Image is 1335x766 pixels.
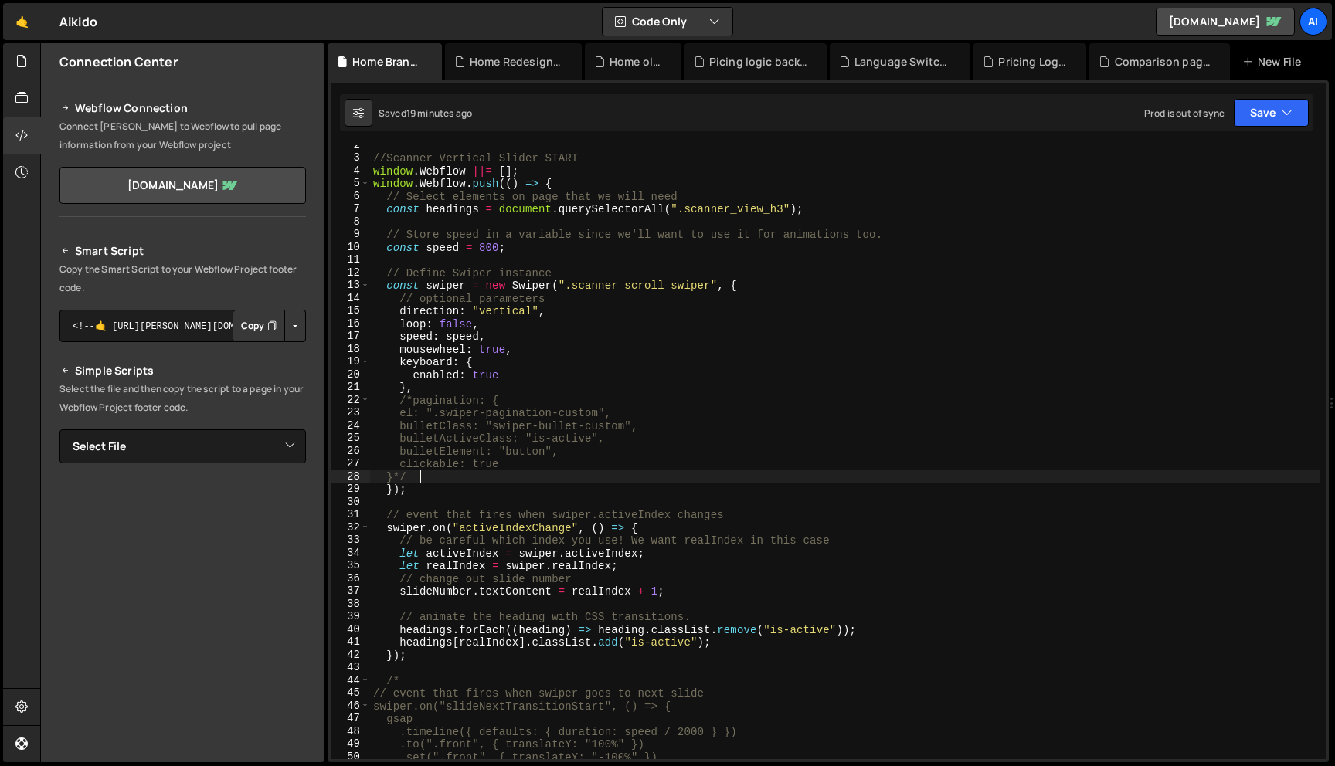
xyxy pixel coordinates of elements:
div: 27 [331,457,370,470]
div: New File [1242,54,1307,69]
div: Home Redesigned.js [470,54,563,69]
div: 14 [331,292,370,305]
h2: Smart Script [59,242,306,260]
a: 🤙 [3,3,41,40]
div: 29 [331,483,370,496]
p: Connect [PERSON_NAME] to Webflow to pull page information from your Webflow project [59,117,306,154]
div: 4 [331,164,370,178]
div: 44 [331,674,370,687]
div: 42 [331,649,370,662]
a: [DOMAIN_NAME] [1156,8,1295,36]
div: 31 [331,508,370,521]
div: Pricing Logic.js [998,54,1068,69]
div: 7 [331,202,370,215]
div: 41 [331,636,370,649]
div: 19 minutes ago [406,107,472,120]
div: 37 [331,585,370,598]
div: 47 [331,712,370,725]
div: 39 [331,610,370,623]
div: 11 [331,253,370,266]
div: 19 [331,355,370,368]
div: Button group with nested dropdown [233,310,306,342]
div: 50 [331,751,370,764]
div: 26 [331,445,370,458]
h2: Connection Center [59,53,178,70]
div: 12 [331,266,370,280]
div: 30 [331,496,370,509]
div: 43 [331,661,370,674]
div: 24 [331,419,370,432]
div: 35 [331,559,370,572]
a: Ai [1299,8,1327,36]
div: 9 [331,228,370,241]
h2: Simple Scripts [59,361,306,380]
p: Select the file and then copy the script to a page in your Webflow Project footer code. [59,380,306,417]
div: Picing logic backup.js [709,54,808,69]
div: 34 [331,547,370,560]
button: Code Only [603,8,732,36]
div: 23 [331,406,370,419]
div: 22 [331,394,370,407]
div: 8 [331,215,370,229]
h2: Webflow Connection [59,99,306,117]
div: 28 [331,470,370,483]
div: 15 [331,304,370,317]
div: Home old.js [610,54,663,69]
div: 10 [331,241,370,254]
div: 40 [331,623,370,636]
div: 32 [331,521,370,534]
button: Copy [233,310,285,342]
div: 45 [331,686,370,700]
div: 18 [331,343,370,356]
div: 49 [331,737,370,751]
div: 38 [331,598,370,611]
a: [DOMAIN_NAME] [59,167,306,204]
div: 17 [331,330,370,343]
div: 3 [331,151,370,164]
div: 5 [331,177,370,190]
div: Aikido [59,12,97,31]
div: 16 [331,317,370,330]
div: 25 [331,432,370,445]
div: 33 [331,534,370,547]
iframe: YouTube video player [59,489,307,628]
div: Home Branch.js [352,54,423,69]
div: Language Switcher.js [854,54,952,69]
textarea: <!--🤙 [URL][PERSON_NAME][DOMAIN_NAME]> <script>document.addEventListener("DOMContentLoaded", func... [59,310,306,342]
div: Comparison pages.js [1115,54,1211,69]
p: Copy the Smart Script to your Webflow Project footer code. [59,260,306,297]
div: 2 [331,139,370,152]
div: 21 [331,381,370,394]
div: Saved [379,107,472,120]
div: 46 [331,700,370,713]
div: 48 [331,725,370,738]
div: 6 [331,190,370,203]
div: 20 [331,368,370,381]
div: Prod is out of sync [1144,107,1225,120]
div: 13 [331,279,370,292]
button: Save [1234,99,1309,127]
div: 36 [331,572,370,585]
